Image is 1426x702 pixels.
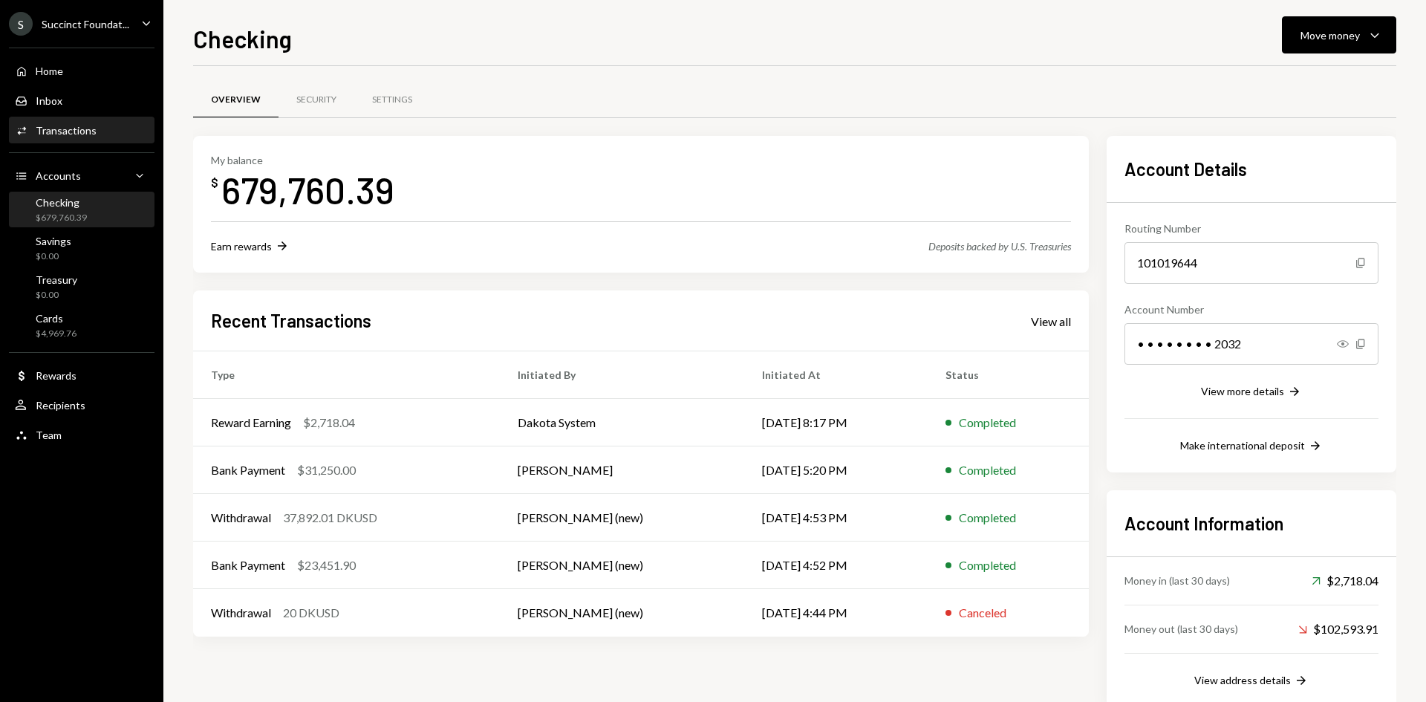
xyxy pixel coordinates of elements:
[372,94,412,106] div: Settings
[1031,313,1071,329] a: View all
[36,169,81,182] div: Accounts
[36,235,71,247] div: Savings
[959,461,1016,479] div: Completed
[744,446,928,494] td: [DATE] 5:20 PM
[297,461,356,479] div: $31,250.00
[744,494,928,542] td: [DATE] 4:53 PM
[500,494,744,542] td: [PERSON_NAME] (new)
[9,269,154,305] a: Treasury$0.00
[297,556,356,574] div: $23,451.90
[211,240,272,253] div: Earn rewards
[959,414,1016,432] div: Completed
[211,509,271,527] div: Withdrawal
[36,124,97,137] div: Transactions
[42,18,129,30] div: Succinct Foundat...
[1124,621,1238,637] div: Money out (last 30 days)
[211,556,285,574] div: Bank Payment
[1124,573,1230,588] div: Money in (last 30 days)
[36,289,77,302] div: $0.00
[279,81,354,119] a: Security
[9,308,154,343] a: Cards$4,969.76
[1194,673,1309,689] button: View address details
[1180,439,1305,452] div: Make international deposit
[1124,221,1378,236] div: Routing Number
[211,154,394,166] div: My balance
[9,192,154,227] a: Checking$679,760.39
[303,414,355,432] div: $2,718.04
[959,556,1016,574] div: Completed
[9,230,154,266] a: Savings$0.00
[1201,384,1302,400] button: View more details
[193,24,292,53] h1: Checking
[9,87,154,114] a: Inbox
[9,162,154,189] a: Accounts
[1124,302,1378,317] div: Account Number
[928,351,1089,399] th: Status
[36,328,76,340] div: $4,969.76
[1124,323,1378,365] div: • • • • • • • • 2032
[211,604,271,622] div: Withdrawal
[1124,242,1378,284] div: 101019644
[9,421,154,448] a: Team
[283,604,339,622] div: 20 DKUSD
[500,351,744,399] th: Initiated By
[1298,620,1378,638] div: $102,593.91
[1031,314,1071,329] div: View all
[36,250,71,263] div: $0.00
[283,509,377,527] div: 37,892.01 DKUSD
[1124,157,1378,181] h2: Account Details
[9,391,154,418] a: Recipients
[193,81,279,119] a: Overview
[1300,27,1360,43] div: Move money
[500,542,744,589] td: [PERSON_NAME] (new)
[221,166,394,213] div: 679,760.39
[211,461,285,479] div: Bank Payment
[296,94,336,106] div: Security
[36,273,77,286] div: Treasury
[36,369,76,382] div: Rewards
[500,399,744,446] td: Dakota System
[1124,511,1378,536] h2: Account Information
[9,362,154,389] a: Rewards
[36,212,87,224] div: $679,760.39
[928,240,1071,253] div: Deposits backed by U.S. Treasuries
[211,94,261,106] div: Overview
[211,308,371,333] h2: Recent Transactions
[1282,16,1396,53] button: Move money
[36,65,63,77] div: Home
[1312,572,1378,590] div: $2,718.04
[211,414,291,432] div: Reward Earning
[744,542,928,589] td: [DATE] 4:52 PM
[36,196,87,209] div: Checking
[36,429,62,441] div: Team
[744,589,928,637] td: [DATE] 4:44 PM
[9,57,154,84] a: Home
[36,399,85,412] div: Recipients
[36,312,76,325] div: Cards
[744,351,928,399] th: Initiated At
[744,399,928,446] td: [DATE] 8:17 PM
[500,589,744,637] td: [PERSON_NAME] (new)
[1194,674,1291,686] div: View address details
[193,351,500,399] th: Type
[9,12,33,36] div: S
[1180,438,1323,455] button: Make international deposit
[959,509,1016,527] div: Completed
[1201,385,1284,397] div: View more details
[9,117,154,143] a: Transactions
[500,446,744,494] td: [PERSON_NAME]
[959,604,1006,622] div: Canceled
[211,175,218,190] div: $
[354,81,430,119] a: Settings
[211,238,290,255] button: Earn rewards
[36,94,62,107] div: Inbox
